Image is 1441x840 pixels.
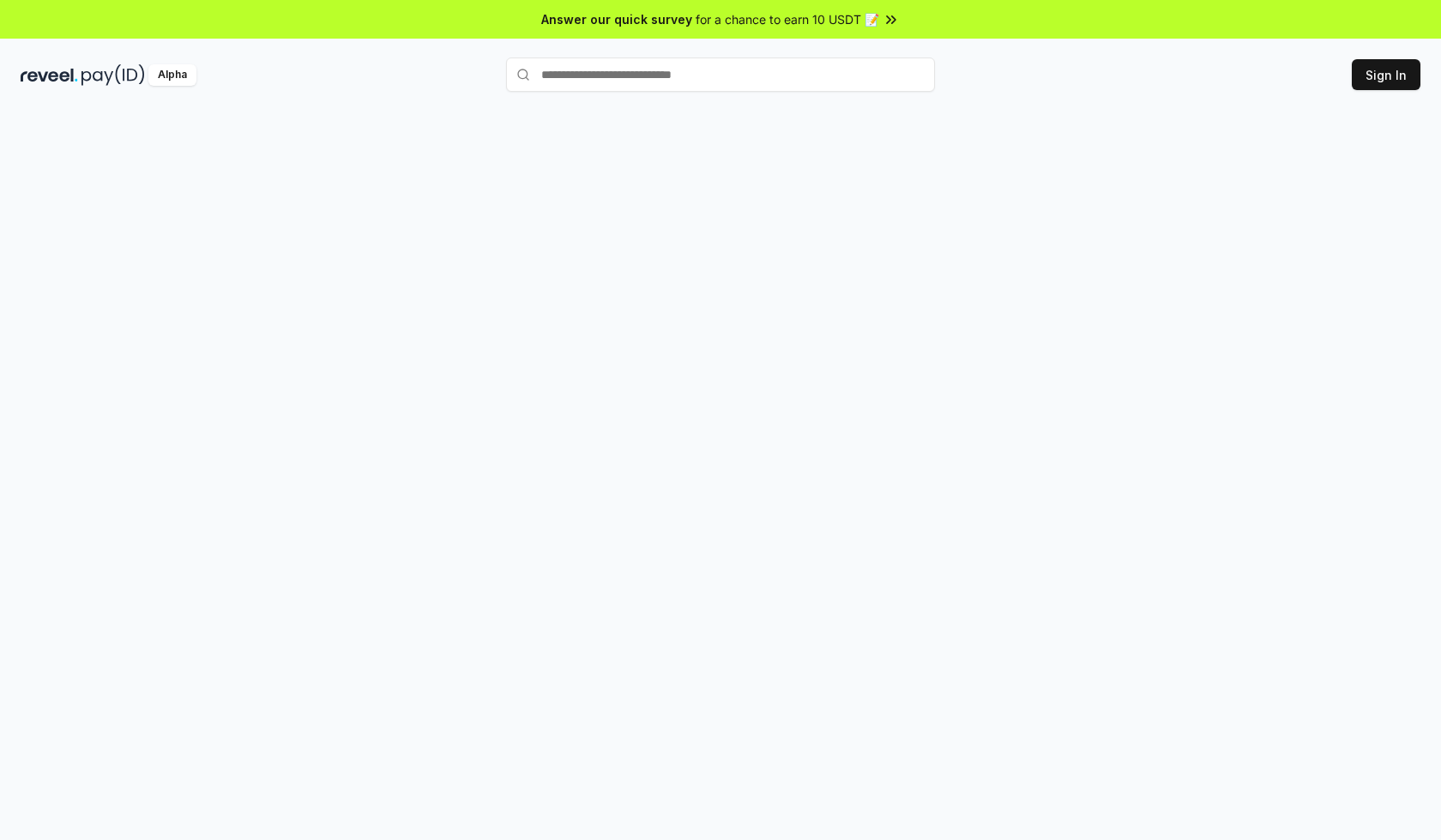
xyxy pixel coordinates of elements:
[148,64,196,86] div: Alpha
[81,64,145,86] img: pay_id
[21,64,78,86] img: reveel_dark
[541,10,692,28] span: Answer our quick survey
[696,10,879,28] span: for a chance to earn 10 USDT 📝
[1352,59,1420,90] button: Sign In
